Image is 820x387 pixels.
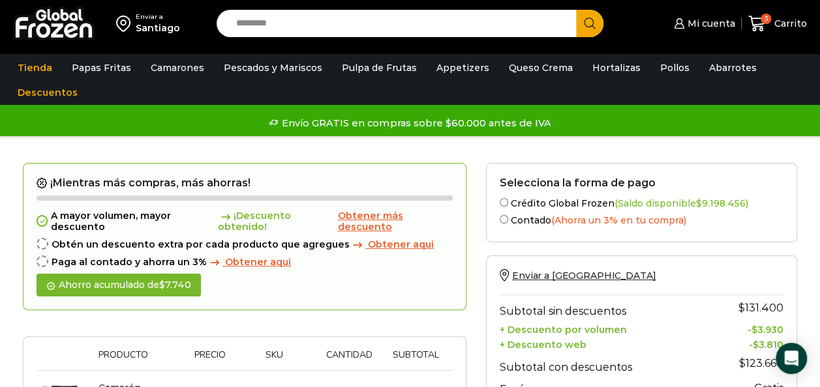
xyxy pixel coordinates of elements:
span: (Saldo disponible ) [615,197,748,209]
bdi: 3.930 [752,324,783,336]
a: Pollos [654,55,696,80]
a: Enviar a [GEOGRAPHIC_DATA] [500,270,656,281]
a: Tienda [11,55,59,80]
span: $ [752,324,757,336]
td: - [718,336,783,351]
a: 3 Carrito [748,8,807,39]
span: $ [738,302,745,314]
div: Paga al contado y ahorra un 3% [37,257,453,268]
a: Pulpa de Frutas [335,55,423,80]
span: ¡Descuento obtenido! [218,210,335,233]
th: Cantidad [312,350,386,370]
bdi: 9.198.456 [696,197,746,209]
div: Enviar a [136,12,180,21]
a: Abarrotes [703,55,763,80]
a: Appetizers [430,55,496,80]
a: Descuentos [11,80,84,105]
img: address-field-icon.svg [116,12,136,35]
a: Queso Crema [502,55,579,80]
th: Subtotal [386,350,446,370]
span: Obtener aqui [225,256,291,268]
bdi: 7.740 [159,279,191,291]
span: $ [753,339,759,351]
input: Contado(Ahorra un 3% en tu compra) [500,215,508,223]
span: Mi cuenta [684,17,735,30]
a: Obtener aqui [207,257,291,268]
span: 3 [761,14,771,24]
span: $ [159,279,165,291]
span: Obtener más descuento [338,210,403,233]
th: Subtotal sin descuentos [500,294,718,321]
a: Papas Fritas [65,55,138,80]
div: Obtén un descuento extra por cada producto que agregues [37,239,453,250]
a: Obtener aqui [350,239,434,250]
span: (Ahorra un 3% en tu compra) [551,214,686,226]
span: $ [696,197,702,209]
h2: Selecciona la forma de pago [500,177,783,189]
input: Crédito Global Frozen(Saldo disponible$9.198.456) [500,198,508,207]
span: $ [739,357,746,369]
a: Pescados y Mariscos [217,55,329,80]
th: Subtotal con descuentos [500,351,718,377]
label: Contado [500,212,783,226]
div: Open Intercom Messenger [776,343,807,374]
th: Precio [183,350,237,370]
th: Producto [92,350,183,370]
th: + Descuento web [500,336,718,351]
bdi: 131.400 [738,302,783,314]
span: Carrito [771,17,807,30]
bdi: 123.660 [739,357,783,369]
span: Obtener aqui [368,238,434,250]
bdi: 3.810 [753,339,783,351]
div: A mayor volumen, mayor descuento [37,210,453,233]
a: Mi cuenta [671,10,735,36]
button: Search button [576,10,603,37]
th: + Descuento por volumen [500,321,718,336]
label: Crédito Global Frozen [500,195,783,209]
div: Ahorro acumulado de [37,274,201,296]
h2: ¡Mientras más compras, más ahorras! [37,177,453,190]
td: - [718,321,783,336]
a: Camarones [144,55,211,80]
th: Sku [236,350,312,370]
a: Hortalizas [586,55,647,80]
a: Obtener más descuento [338,210,453,233]
span: Enviar a [GEOGRAPHIC_DATA] [512,270,656,281]
div: Santiago [136,21,180,35]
